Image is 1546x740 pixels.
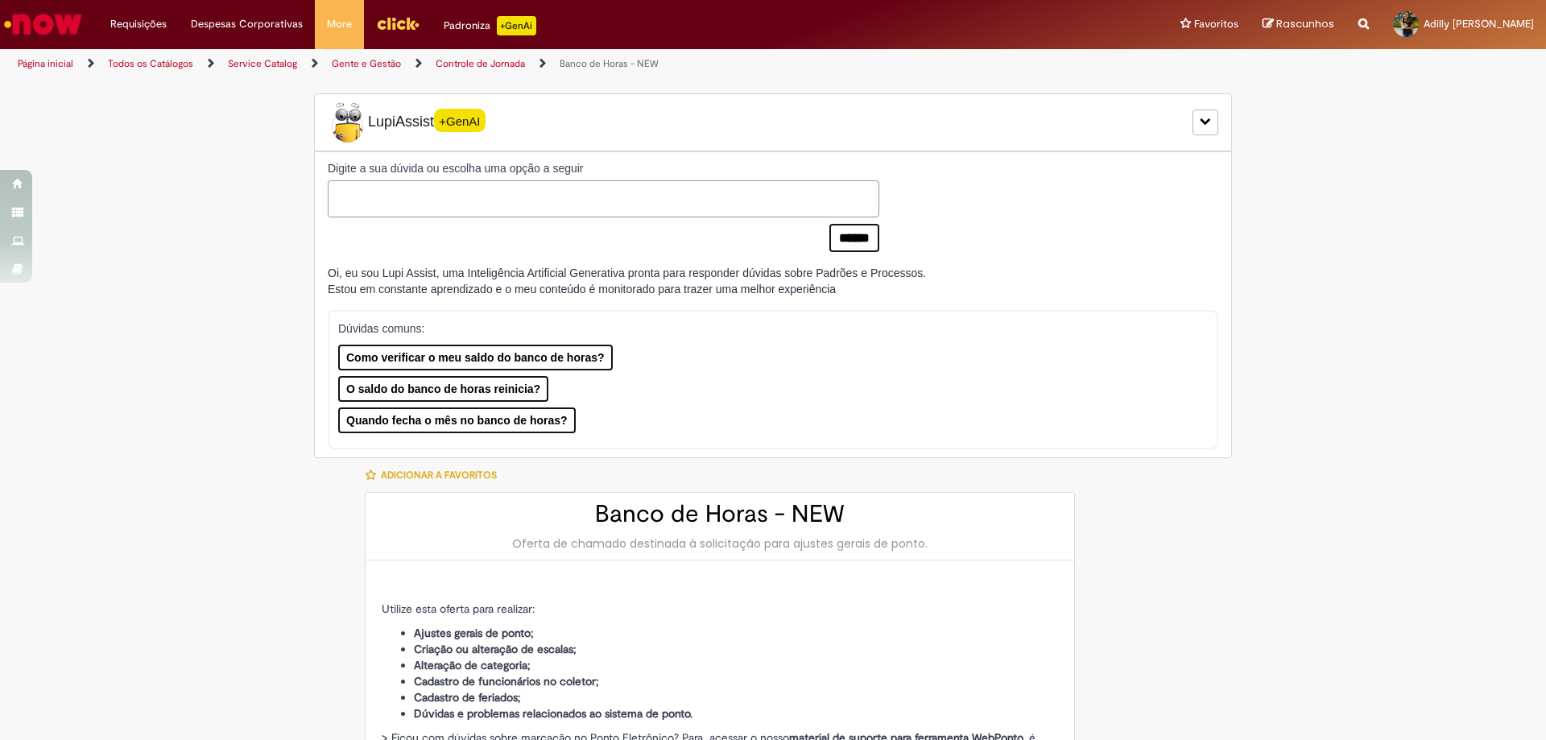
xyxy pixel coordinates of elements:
a: Service Catalog [228,57,297,70]
img: ServiceNow [2,8,85,40]
div: Padroniza [444,16,536,35]
label: Digite a sua dúvida ou escolha uma opção a seguir [328,160,879,176]
span: Requisições [110,16,167,32]
span: Rascunhos [1276,16,1334,31]
span: LupiAssist [328,102,486,143]
a: Página inicial [18,57,73,70]
p: +GenAi [497,16,536,35]
a: Todos os Catálogos [108,57,193,70]
button: Como verificar o meu saldo do banco de horas? [338,345,613,370]
button: Quando fecha o mês no banco de horas? [338,407,576,433]
span: Adilly [PERSON_NAME] [1424,17,1534,31]
span: Favoritos [1194,16,1238,32]
strong: Dúvidas e problemas relacionados ao sistema de ponto. [414,706,692,721]
ul: Trilhas de página [12,49,1019,79]
a: Banco de Horas - NEW [560,57,659,70]
button: O saldo do banco de horas reinicia? [338,376,548,402]
span: +GenAI [434,109,486,132]
a: Rascunhos [1263,17,1334,32]
a: Controle de Jornada [436,57,525,70]
span: Adicionar a Favoritos [381,469,497,482]
h2: Banco de Horas - NEW [382,501,1058,527]
strong: Alteração de categoria; [414,658,531,672]
p: Dúvidas comuns: [338,320,1186,337]
button: Adicionar a Favoritos [365,458,506,492]
strong: Criação ou alteração de escalas; [414,642,577,656]
div: Oi, eu sou Lupi Assist, uma Inteligência Artificial Generativa pronta para responder dúvidas sobr... [328,265,926,297]
span: More [327,16,352,32]
img: Lupi [328,102,368,143]
div: LupiLupiAssist+GenAI [314,93,1232,151]
div: Oferta de chamado destinada à solicitação para ajustes gerais de ponto. [382,535,1058,552]
img: click_logo_yellow_360x200.png [376,11,420,35]
strong: Cadastro de feriados; [414,690,521,705]
strong: Ajustes gerais de ponto; [414,626,534,640]
span: Utilize esta oferta para realizar: [382,602,535,616]
a: Gente e Gestão [332,57,401,70]
strong: Cadastro de funcionários no coletor; [414,674,599,688]
span: Despesas Corporativas [191,16,303,32]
